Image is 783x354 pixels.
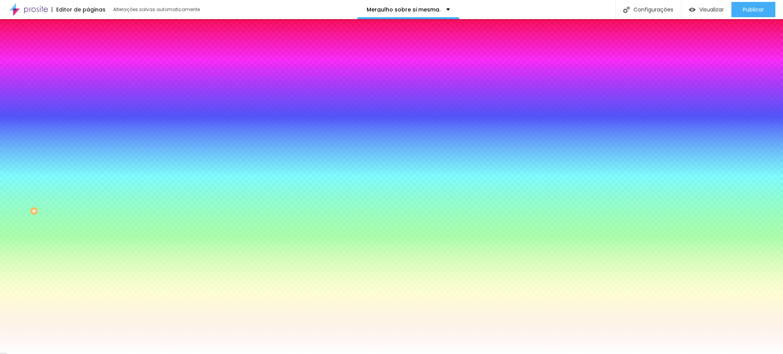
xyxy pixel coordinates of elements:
span: Visualizar [699,6,724,13]
button: Visualizar [681,2,731,17]
img: view-1.svg [689,6,695,13]
span: Publicar [743,6,764,13]
p: Mergulho sobre si mesma. [367,7,440,12]
button: Publicar [731,2,775,17]
div: Alterações salvas automaticamente [113,7,201,12]
img: Icone [623,6,630,13]
div: Editor de páginas [52,7,106,12]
